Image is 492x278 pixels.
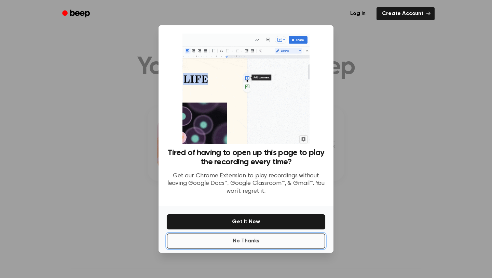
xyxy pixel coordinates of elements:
[343,6,372,22] a: Log in
[167,148,325,167] h3: Tired of having to open up this page to play the recording every time?
[377,7,435,20] a: Create Account
[167,172,325,195] p: Get our Chrome Extension to play recordings without leaving Google Docs™, Google Classroom™, & Gm...
[167,214,325,229] button: Get It Now
[182,34,309,144] img: Beep extension in action
[167,233,325,249] button: No Thanks
[57,7,96,21] a: Beep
